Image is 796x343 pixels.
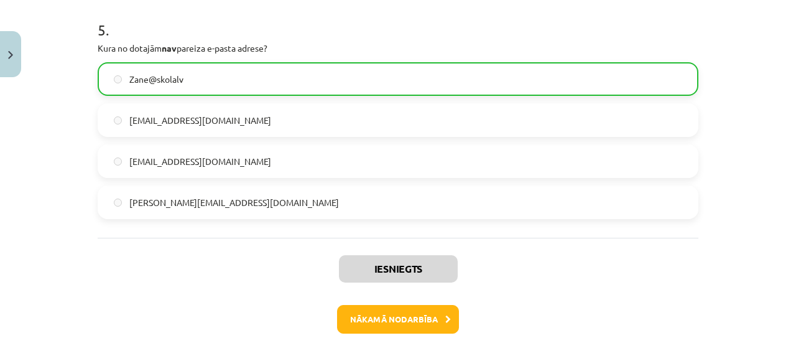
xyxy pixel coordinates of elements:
[129,73,183,86] span: Zane@skolalv
[129,114,271,127] span: [EMAIL_ADDRESS][DOMAIN_NAME]
[129,155,271,168] span: [EMAIL_ADDRESS][DOMAIN_NAME]
[162,42,177,54] strong: nav
[114,116,122,125] input: [EMAIL_ADDRESS][DOMAIN_NAME]
[129,196,339,209] span: [PERSON_NAME][EMAIL_ADDRESS][DOMAIN_NAME]
[8,51,13,59] img: icon-close-lesson-0947bae3869378f0d4975bcd49f059093ad1ed9edebbc8119c70593378902aed.svg
[114,157,122,166] input: [EMAIL_ADDRESS][DOMAIN_NAME]
[339,255,458,283] button: Iesniegts
[114,199,122,207] input: [PERSON_NAME][EMAIL_ADDRESS][DOMAIN_NAME]
[98,42,698,55] p: Kura no dotajām pareiza e-pasta adrese?
[337,305,459,334] button: Nākamā nodarbība
[114,75,122,83] input: Zane@skolalv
